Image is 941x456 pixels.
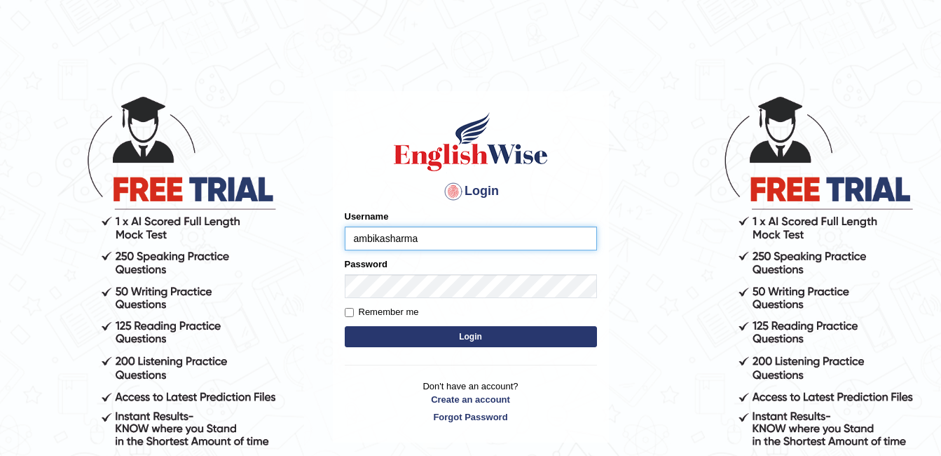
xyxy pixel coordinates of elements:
[345,305,419,319] label: Remember me
[345,393,597,406] a: Create an account
[391,110,551,173] img: Logo of English Wise sign in for intelligent practice with AI
[345,210,389,223] label: Username
[345,380,597,423] p: Don't have an account?
[345,410,597,424] a: Forgot Password
[345,180,597,203] h4: Login
[345,308,354,317] input: Remember me
[345,326,597,347] button: Login
[345,257,387,271] label: Password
